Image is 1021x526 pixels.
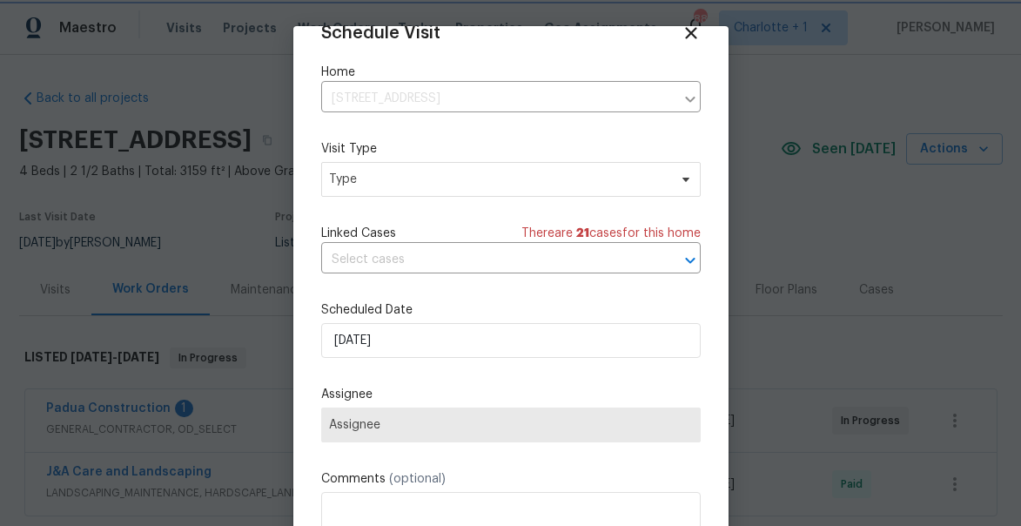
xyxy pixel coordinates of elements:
span: (optional) [389,473,446,485]
span: Assignee [329,418,693,432]
label: Assignee [321,386,701,403]
label: Scheduled Date [321,301,701,319]
span: Schedule Visit [321,24,440,42]
span: Linked Cases [321,225,396,242]
input: Select cases [321,246,652,273]
label: Home [321,64,701,81]
span: Close [682,24,701,43]
label: Comments [321,470,701,488]
span: Type [329,171,668,188]
span: There are case s for this home [521,225,701,242]
button: Open [678,248,702,273]
label: Visit Type [321,140,701,158]
input: M/D/YYYY [321,323,701,358]
input: Enter in an address [321,85,675,112]
span: 21 [576,227,589,239]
